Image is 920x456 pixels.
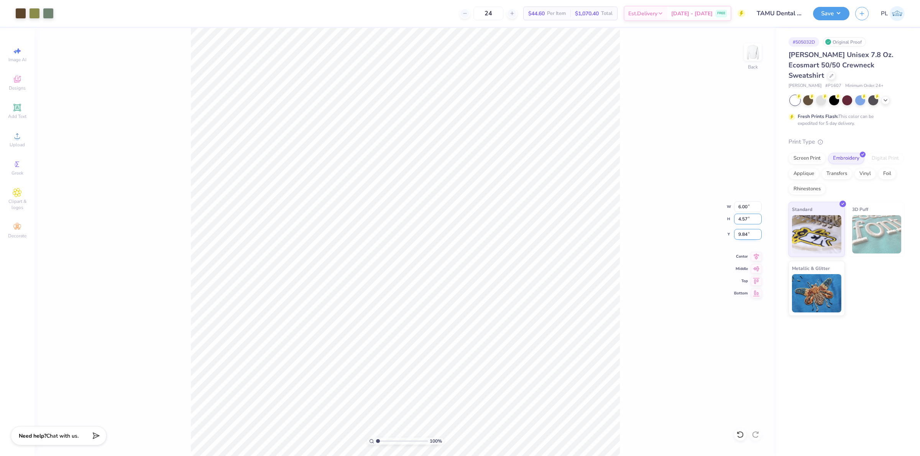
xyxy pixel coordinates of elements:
[11,170,23,176] span: Greek
[4,198,31,211] span: Clipart & logos
[881,6,905,21] a: PL
[792,215,841,253] img: Standard
[528,10,545,18] span: $44.60
[8,113,26,119] span: Add Text
[734,254,748,259] span: Center
[828,153,864,164] div: Embroidery
[19,432,46,440] strong: Need help?
[789,183,826,195] div: Rhinestones
[845,83,884,89] span: Minimum Order: 24 +
[798,113,892,127] div: This color can be expedited for 5 day delivery.
[671,10,713,18] span: [DATE] - [DATE]
[789,168,819,180] div: Applique
[878,168,896,180] div: Foil
[628,10,657,18] span: Est. Delivery
[789,50,893,80] span: [PERSON_NAME] Unisex 7.8 Oz. Ecosmart 50/50 Crewneck Sweatshirt
[792,205,812,213] span: Standard
[8,57,26,63] span: Image AI
[751,6,807,21] input: Untitled Design
[867,153,904,164] div: Digital Print
[734,278,748,284] span: Top
[789,83,821,89] span: [PERSON_NAME]
[881,9,888,18] span: PL
[821,168,852,180] div: Transfers
[789,37,819,47] div: # 505032D
[430,438,442,445] span: 100 %
[9,85,26,91] span: Designs
[547,10,566,18] span: Per Item
[792,264,830,272] span: Metallic & Glitter
[10,142,25,148] span: Upload
[46,432,79,440] span: Chat with us.
[717,11,725,16] span: FREE
[745,44,761,60] img: Back
[601,10,613,18] span: Total
[734,266,748,271] span: Middle
[798,113,838,119] strong: Fresh Prints Flash:
[852,215,902,253] img: 3D Puff
[575,10,599,18] span: $1,070.40
[854,168,876,180] div: Vinyl
[852,205,868,213] span: 3D Puff
[789,153,826,164] div: Screen Print
[473,7,503,20] input: – –
[8,233,26,239] span: Decorate
[890,6,905,21] img: Pamela Lois Reyes
[823,37,866,47] div: Original Proof
[825,83,841,89] span: # P1607
[813,7,849,20] button: Save
[748,64,758,70] div: Back
[734,291,748,296] span: Bottom
[792,274,841,312] img: Metallic & Glitter
[789,137,905,146] div: Print Type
